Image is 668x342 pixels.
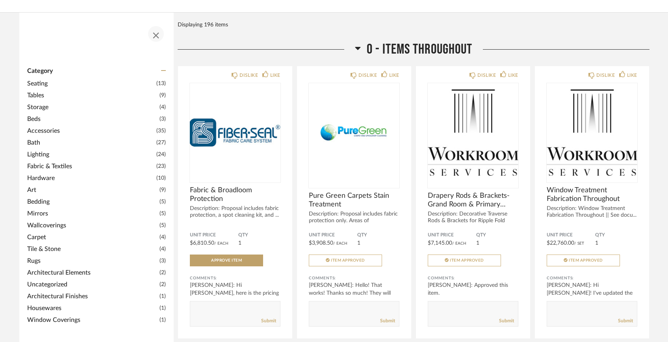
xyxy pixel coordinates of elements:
div: DISLIKE [239,71,258,79]
span: Housewares [27,303,158,313]
a: Submit [499,318,514,324]
span: (10) [156,174,166,182]
span: (35) [156,126,166,135]
span: Tables [27,91,158,100]
span: (13) [156,79,166,88]
span: Accessories [27,126,154,136]
div: LIKE [627,71,637,79]
div: Description: Proposal includes fabric protection only. Areas of protection... [309,211,399,231]
button: Item Approved [309,255,382,266]
span: Unit Price [547,232,595,238]
span: (3) [160,115,166,123]
span: / Set [574,242,584,245]
img: undefined [190,83,280,182]
span: Fabric & Broadloom Protection [190,186,280,203]
span: Art [27,185,158,195]
span: 0 - Items Throughout [367,41,472,58]
span: Unit Price [428,232,476,238]
span: Approve Item [211,258,242,262]
span: Tile & Stone [27,244,158,254]
div: 0 [428,83,518,182]
div: Comments: [190,274,280,282]
span: Item Approved [331,258,365,262]
span: QTY [595,232,637,238]
div: 0 [309,83,399,182]
span: $7,145.00 [428,240,452,246]
div: [PERSON_NAME]: Hi [PERSON_NAME], here is the pricing for Fiber Seal Stain protecta... [190,281,280,305]
div: Comments: [309,274,399,282]
div: Description: Proposal includes fabric protection, a spot cleaning kit, and ... [190,205,280,219]
span: Fabric & Textiles [27,162,154,171]
span: Architectural Elements [27,268,158,277]
span: 1 [595,240,598,246]
span: Window Treatment Fabrication Throughout [547,186,637,203]
span: $22,760.00 [547,240,574,246]
span: Bath [27,138,154,147]
span: (5) [160,197,166,206]
span: Storage [27,102,158,112]
span: $6,810.50 [190,240,214,246]
span: QTY [238,232,280,238]
div: [PERSON_NAME]: Hello! That works! Thanks so much! They will come ba... [309,281,399,305]
div: Comments: [547,274,637,282]
span: QTY [476,232,518,238]
div: DISLIKE [596,71,615,79]
span: Unit Price [309,232,357,238]
span: Beds [27,114,158,124]
span: 1 [238,240,241,246]
a: Submit [618,318,633,324]
div: Displaying 196 items [178,20,646,29]
span: QTY [357,232,399,238]
button: Approve Item [190,255,263,266]
span: (24) [156,150,166,159]
img: undefined [547,83,637,182]
span: (9) [160,91,166,100]
span: Window Coverings [27,315,158,325]
span: (1) [160,316,166,324]
div: DISLIKE [358,71,377,79]
span: (3) [160,256,166,265]
span: Carpet [27,232,158,242]
span: Uncategorized [27,280,158,289]
div: Description: Decorative Traverse Rods & Brackets for Ripple Fold Dra... [428,211,518,231]
span: (1) [160,304,166,312]
span: Wallcoverings [27,221,158,230]
span: (4) [160,233,166,242]
a: Submit [380,318,395,324]
span: Pure Green Carpets Stain Treatment [309,191,399,209]
span: Category [27,67,53,75]
button: Close [148,26,164,42]
span: Rugs [27,256,158,266]
span: (5) [160,221,166,230]
span: (2) [160,268,166,277]
span: Item Approved [569,258,603,262]
div: Comments: [428,274,518,282]
span: 1 [476,240,479,246]
div: DISLIKE [477,71,496,79]
span: (4) [160,245,166,253]
span: (2) [160,280,166,289]
span: 1 [357,240,360,246]
a: Submit [261,318,276,324]
span: Hardware [27,173,154,183]
div: LIKE [270,71,280,79]
span: (9) [160,186,166,194]
span: (1) [160,292,166,301]
div: LIKE [508,71,518,79]
button: Item Approved [547,255,620,266]
img: undefined [309,83,399,182]
img: undefined [428,83,518,182]
span: Item Approved [450,258,484,262]
div: [PERSON_NAME]: Hi [PERSON_NAME]! I've updated the pricing and added the ... [547,281,637,305]
span: Lighting [27,150,154,159]
span: / Each [333,242,347,245]
div: Description: Window Treatment Fabrication Throughout || See docu... [547,205,637,219]
span: (5) [160,209,166,218]
div: [PERSON_NAME]: Approved this item. [428,281,518,297]
span: Seating [27,79,154,88]
span: / Each [214,242,228,245]
button: Item Approved [428,255,501,266]
span: Bedding [27,197,158,206]
span: (27) [156,138,166,147]
span: Mirrors [27,209,158,218]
